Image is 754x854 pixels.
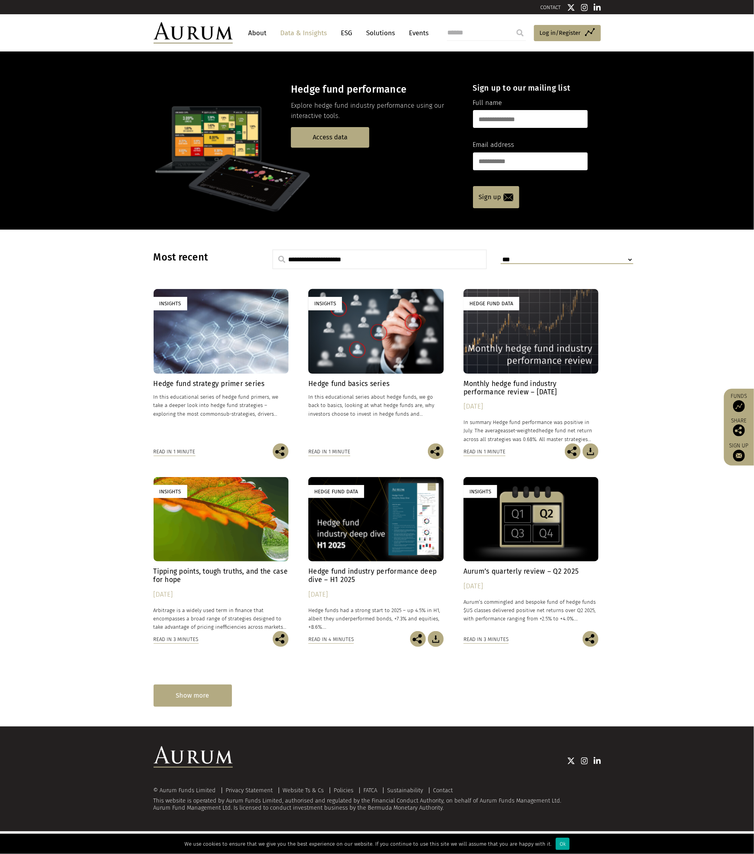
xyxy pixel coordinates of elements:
img: Share this post [273,631,289,647]
img: search.svg [278,256,285,263]
img: Twitter icon [567,4,575,11]
a: Privacy Statement [226,787,273,794]
img: Instagram icon [581,757,588,765]
h4: Sign up to our mailing list [473,83,588,93]
img: Share this post [410,631,426,647]
a: About [245,26,271,40]
div: Insights [463,485,497,498]
a: Insights Aurum’s quarterly review – Q2 2025 [DATE] Aurum’s commingled and bespoke fund of hedge f... [463,477,599,631]
h3: Hedge fund performance [291,84,459,95]
h3: Most recent [154,251,253,263]
a: Sign up [473,186,519,208]
div: This website is operated by Aurum Funds Limited, authorised and regulated by the Financial Conduc... [154,787,601,812]
div: Show more [154,685,232,706]
label: Email address [473,140,515,150]
div: Hedge Fund Data [308,485,364,498]
p: In summary Hedge fund performance was positive in July. The average hedge fund net return across ... [463,418,599,443]
div: Read in 3 minutes [463,635,509,644]
h4: Hedge fund basics series [308,380,444,388]
p: Hedge funds had a strong start to 2025 – up 4.5% in H1, albeit they underperformed bonds, +7.3% a... [308,606,444,631]
a: Sustainability [387,787,424,794]
a: Website Ts & Cs [283,787,324,794]
p: Aurum’s commingled and bespoke fund of hedge funds $US classes delivered positive net returns ove... [463,598,599,623]
div: Read in 4 minutes [308,635,354,644]
a: ESG [337,26,357,40]
img: Linkedin icon [594,4,601,11]
a: FATCA [364,787,378,794]
h4: Hedge fund strategy primer series [154,380,289,388]
img: Share this post [428,443,444,459]
span: asset-weighted [503,428,539,434]
span: sub-strategies [221,411,255,417]
a: Funds [728,393,750,412]
div: Insights [308,297,342,310]
img: Share this post [583,631,598,647]
a: Data & Insights [277,26,331,40]
p: Arbitrage is a widely used term in finance that encompasses a broad range of strategies designed ... [154,606,289,631]
div: Share [728,418,750,436]
div: Read in 1 minute [154,447,196,456]
div: Read in 1 minute [308,447,350,456]
img: Share this post [733,424,745,436]
h4: Hedge fund industry performance deep dive – H1 2025 [308,567,444,584]
a: Solutions [363,26,399,40]
div: Insights [154,297,187,310]
a: CONTACT [541,4,561,10]
div: Insights [154,485,187,498]
a: Sign up [728,442,750,462]
img: Linkedin icon [594,757,601,765]
img: Access Funds [733,400,745,412]
input: Submit [512,25,528,41]
a: Hedge Fund Data Monthly hedge fund industry performance review – [DATE] [DATE] In summary Hedge f... [463,289,599,443]
a: Log in/Register [534,25,601,42]
h4: Aurum’s quarterly review – Q2 2025 [463,567,599,576]
div: © Aurum Funds Limited [154,787,220,793]
h4: Tipping points, tough truths, and the case for hope [154,567,289,584]
a: Access data [291,127,369,147]
a: Insights Hedge fund strategy primer series In this educational series of hedge fund primers, we t... [154,289,289,443]
img: Twitter icon [567,757,575,765]
a: Policies [334,787,354,794]
img: Aurum [154,22,233,44]
img: Share this post [273,443,289,459]
span: Log in/Register [540,28,581,38]
h4: Monthly hedge fund industry performance review – [DATE] [463,380,599,396]
label: Full name [473,98,502,108]
p: In this educational series of hedge fund primers, we take a deeper look into hedge fund strategie... [154,393,289,418]
p: Explore hedge fund industry performance using our interactive tools. [291,101,459,122]
div: [DATE] [463,581,599,592]
a: Insights Hedge fund basics series In this educational series about hedge funds, we go back to bas... [308,289,444,443]
a: Events [405,26,429,40]
a: Insights Tipping points, tough truths, and the case for hope [DATE] Arbitrage is a widely used te... [154,477,289,631]
div: Read in 1 minute [463,447,505,456]
img: Download Article [583,443,598,459]
img: Sign up to our newsletter [733,450,745,462]
div: Hedge Fund Data [463,297,519,310]
div: Read in 3 minutes [154,635,199,644]
img: Instagram icon [581,4,588,11]
p: In this educational series about hedge funds, we go back to basics, looking at what hedge funds a... [308,393,444,418]
div: [DATE] [154,589,289,600]
a: Hedge Fund Data Hedge fund industry performance deep dive – H1 2025 [DATE] Hedge funds had a stro... [308,477,444,631]
img: Download Article [428,631,444,647]
img: email-icon [503,194,513,201]
img: Share this post [565,443,581,459]
div: [DATE] [308,589,444,600]
a: Contact [433,787,453,794]
div: [DATE] [463,401,599,412]
img: Aurum Logo [154,746,233,768]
